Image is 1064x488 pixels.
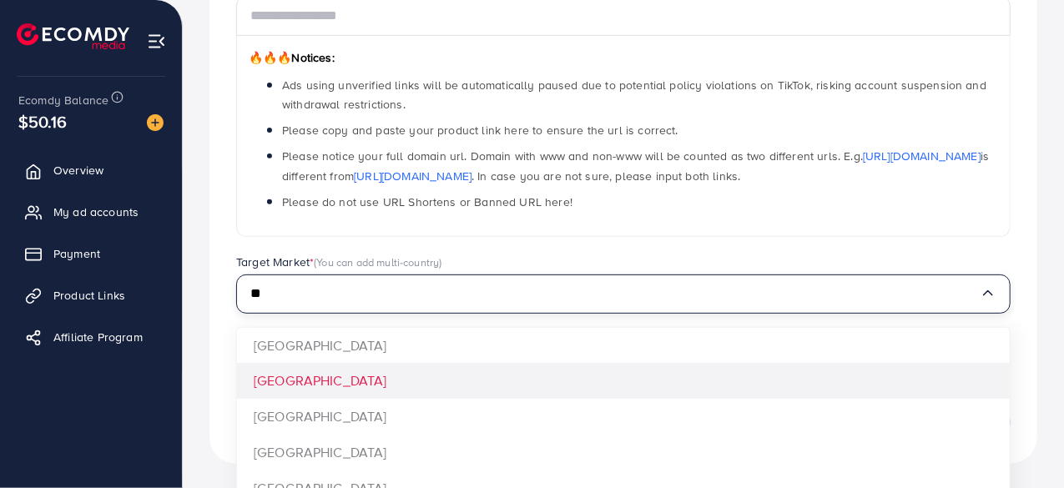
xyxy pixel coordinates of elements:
[13,237,169,270] a: Payment
[282,122,678,138] span: Please copy and paste your product link here to ensure the url is correct.
[53,204,139,220] span: My ad accounts
[53,245,100,262] span: Payment
[237,328,1010,364] li: [GEOGRAPHIC_DATA]
[237,363,1010,399] li: [GEOGRAPHIC_DATA]
[17,23,129,49] img: logo
[282,194,572,210] span: Please do not use URL Shortens or Banned URL here!
[53,287,125,304] span: Product Links
[250,281,980,307] input: Search for option
[18,109,67,133] span: $50.16
[13,279,169,312] a: Product Links
[236,254,442,270] label: Target Market
[147,32,166,51] img: menu
[53,329,143,345] span: Affiliate Program
[249,49,291,66] span: 🔥🔥🔥
[18,92,108,108] span: Ecomdy Balance
[147,114,164,131] img: image
[993,413,1051,475] iframe: Chat
[249,49,335,66] span: Notices:
[236,274,1011,314] div: Search for option
[282,77,986,113] span: Ads using unverified links will be automatically paused due to potential policy violations on Tik...
[354,168,471,184] a: [URL][DOMAIN_NAME]
[53,162,103,179] span: Overview
[282,148,989,184] span: Please notice your full domain url. Domain with www and non-www will be counted as two different ...
[13,320,169,354] a: Affiliate Program
[13,153,169,187] a: Overview
[237,435,1010,470] li: [GEOGRAPHIC_DATA]
[314,254,441,269] span: (You can add multi-country)
[13,195,169,229] a: My ad accounts
[237,399,1010,435] li: [GEOGRAPHIC_DATA]
[863,148,981,164] a: [URL][DOMAIN_NAME]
